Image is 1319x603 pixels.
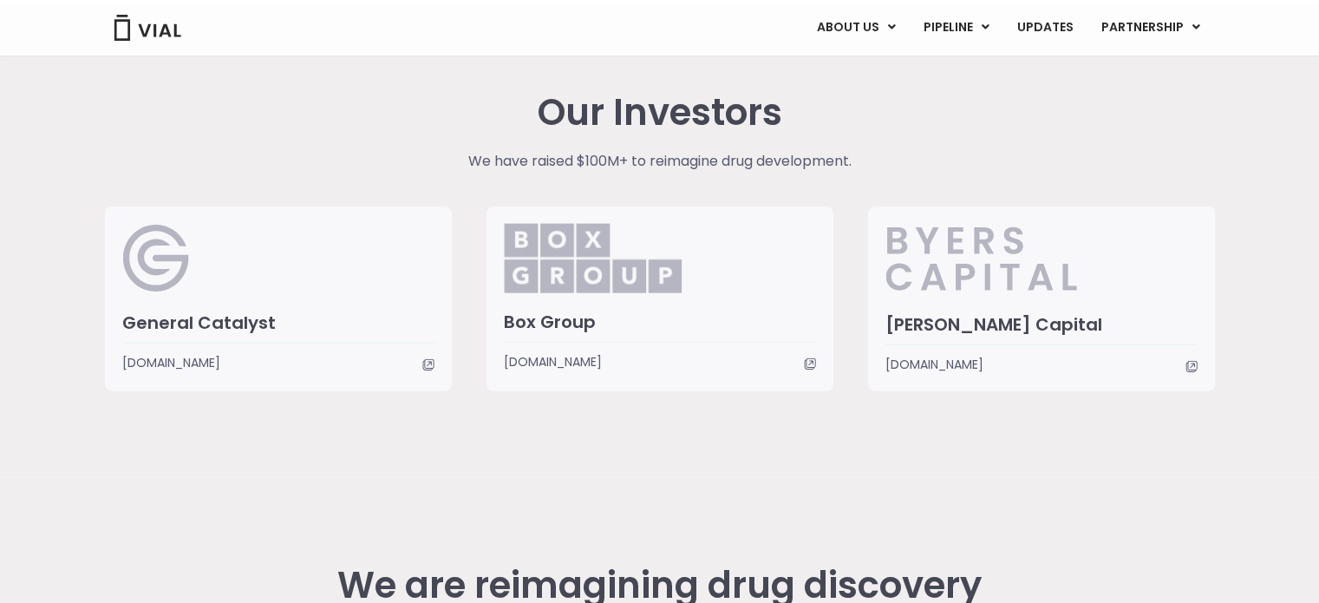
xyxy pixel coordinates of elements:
[504,311,816,333] h3: Box Group
[1087,13,1213,43] a: PARTNERSHIPMenu Toggle
[504,224,682,293] img: Box_Group.png
[122,311,434,334] h3: General Catalyst
[885,355,983,374] span: [DOMAIN_NAME]
[885,313,1198,336] h3: [PERSON_NAME] Capital
[538,92,782,134] h2: Our Investors
[504,352,816,371] a: [DOMAIN_NAME]
[113,15,182,41] img: Vial Logo
[358,151,961,172] p: We have raised $100M+ to reimagine drug development.
[909,13,1002,43] a: PIPELINEMenu Toggle
[802,13,908,43] a: ABOUT USMenu Toggle
[504,352,602,371] span: [DOMAIN_NAME]
[885,355,1198,374] a: [DOMAIN_NAME]
[885,224,1146,293] img: Byers_Capital.svg
[122,224,191,293] img: General Catalyst Logo
[122,353,434,372] a: [DOMAIN_NAME]
[122,353,220,372] span: [DOMAIN_NAME]
[1002,13,1086,43] a: UPDATES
